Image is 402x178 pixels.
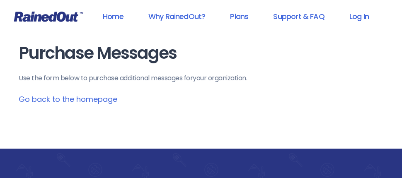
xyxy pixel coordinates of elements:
a: Plans [219,7,259,26]
a: Log In [339,7,380,26]
a: Go back to the homepage [19,94,117,104]
p: Use the form below to purchase additional messages for your organization . [19,73,383,83]
a: Why RainedOut? [138,7,216,26]
a: Support & FAQ [262,7,335,26]
h1: Purchase Messages [19,44,383,63]
a: Home [92,7,134,26]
